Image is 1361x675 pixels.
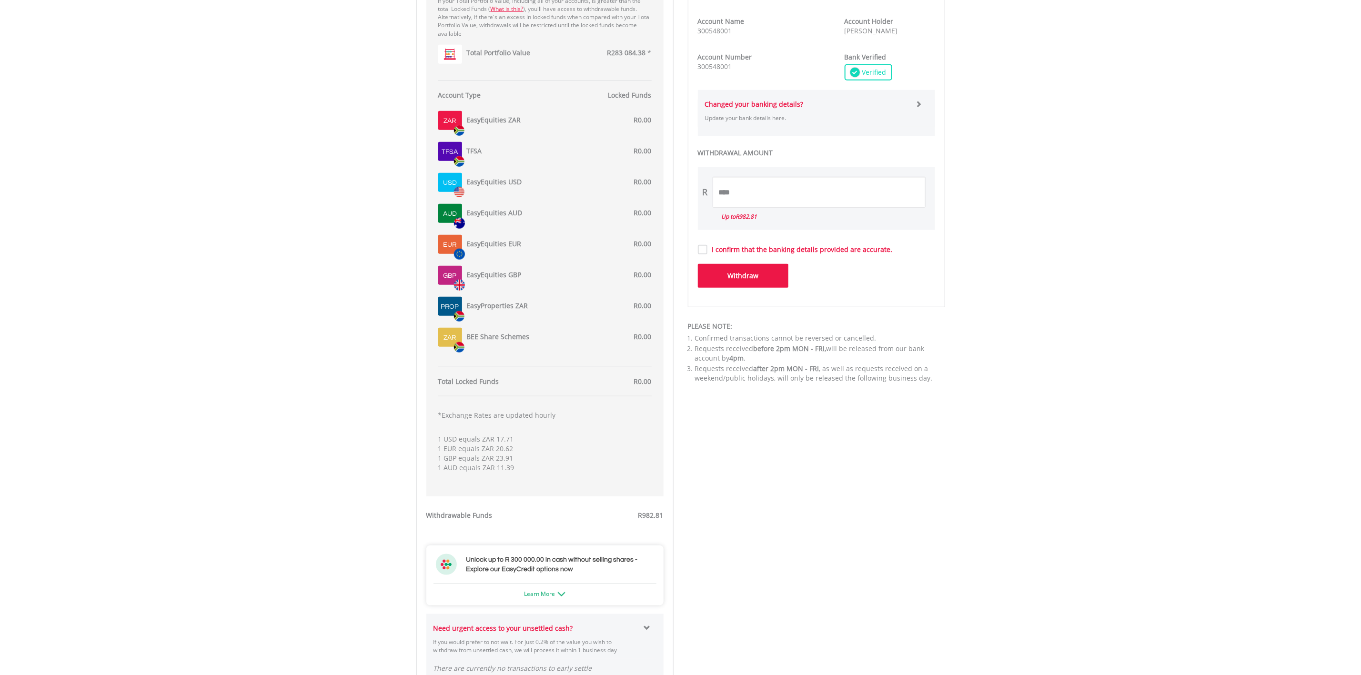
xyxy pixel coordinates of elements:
span: R0.00 [634,239,652,248]
label: EUR [444,240,457,250]
span: 300548001 [698,26,732,35]
img: usd.png [454,187,464,198]
label: ZAR [444,333,456,343]
i: There are currently no transactions to early settle [434,664,592,673]
span: R0.00 [634,208,652,217]
img: aud.png [454,218,465,229]
span: R283 084.38 [607,48,646,57]
div: R [703,186,708,199]
img: ec-flower.svg [436,554,457,575]
img: zar.png [454,311,464,322]
strong: Changed your banking details? [705,100,804,109]
label: ZAR [444,116,456,126]
li: Confirmed transactions cannot be reversed or cancelled. [695,333,945,343]
span: R0.00 [634,332,652,341]
span: 4pm [730,353,744,363]
button: Withdraw [698,264,788,288]
label: USD [443,178,457,188]
label: WITHDRAWAL AMOUNT [698,148,935,158]
span: R0.00 [634,270,652,279]
img: favicon.png [444,49,456,60]
strong: Locked Funds [608,91,652,100]
label: TFSA [467,146,482,156]
span: [PERSON_NAME] [845,26,898,35]
p: If you would prefer to not wait. For just 0.2% of the value you wish to withdraw from unsettled c... [434,638,637,654]
strong: Account Name [698,17,745,26]
strong: Account Number [698,52,752,61]
a: Learn More [524,590,565,598]
strong: Account Type [438,91,481,100]
span: before 2pm MON - FRI, [754,344,827,353]
span: R0.00 [634,115,652,124]
i: Up to [722,212,757,221]
p: Update your bank details here. [705,114,908,122]
strong: Account Holder [845,17,894,26]
label: Tfsa [442,147,458,157]
h3: Unlock up to R 300 000.00 in cash without selling shares - Explore our EasyCredit options now [466,555,654,574]
strong: Total Locked Funds [438,377,499,386]
strong: Need urgent access to your unsettled cash? [434,624,573,633]
span: R0.00 [634,146,652,155]
img: eur.png [454,249,465,260]
span: R0.00 [634,177,652,186]
label: EasyEquities EUR [467,239,522,249]
strong: Withdrawable Funds [426,511,493,520]
img: zar.png [454,125,464,136]
span: R982.81 [736,212,757,221]
a: What is this? [491,5,524,13]
div: 1 USD equals ZAR 17.71 1 EUR equals ZAR 20.62 1 GBP equals ZAR 23.91 1 AUD equals ZAR 11.39 [438,406,652,487]
label: EasyEquities AUD [467,208,523,218]
label: EasyEquities ZAR [467,115,521,125]
span: R0.00 [634,377,652,386]
label: AUD [443,209,457,219]
label: EasyProperties ZAR [467,301,528,311]
label: BEE Share Schemes [467,332,530,342]
span: Verified [860,68,887,77]
img: zar.png [454,156,464,167]
label: EasyEquities USD [467,177,522,187]
img: zar.png [454,342,464,353]
img: gbp.png [454,280,465,291]
label: PROP [441,302,459,312]
li: Requests received will be released from our bank account by . [695,344,945,363]
span: R0.00 [634,301,652,310]
li: Requests received , as well as requests received on a weekend/public holidays, will only be relea... [695,364,945,383]
label: I confirm that the banking details provided are accurate. [707,245,893,254]
p: *Exchange Rates are updated hourly [438,411,652,420]
span: 300548001 [698,62,732,71]
span: after 2pm MON - FRI [754,364,819,373]
div: PLEASE NOTE: [688,322,945,331]
label: GBP [444,271,457,281]
label: EasyEquities GBP [467,270,522,280]
img: ec-arrow-down.png [558,592,565,596]
label: Total Portfolio Value [467,48,531,58]
strong: Bank Verified [845,52,887,61]
span: R982.81 [638,511,664,520]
